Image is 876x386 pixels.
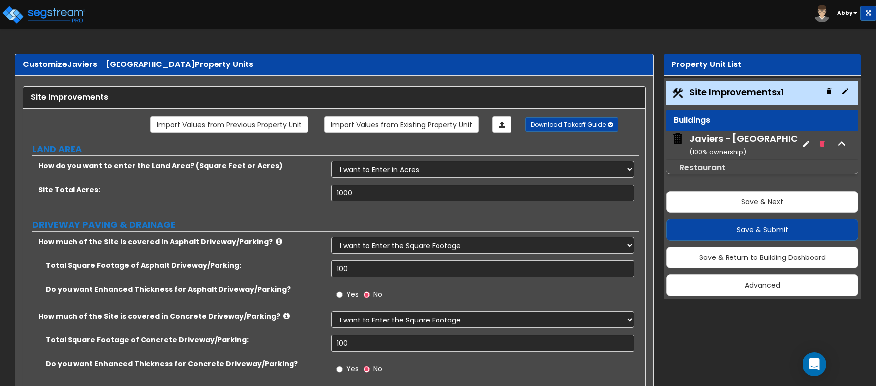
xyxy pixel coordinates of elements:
label: Total Square Footage of Concrete Driveway/Parking: [46,335,324,345]
div: Property Unit List [671,59,853,70]
div: Customize Property Units [23,59,646,70]
label: DRIVEWAY PAVING & DRAINAGE [32,218,639,231]
input: No [364,364,370,375]
div: Buildings [674,115,851,126]
button: Download Takeoff Guide [525,117,618,132]
img: logo_pro_r.png [1,5,86,25]
label: Do you want Enhanced Thickness for Concrete Driveway/Parking? [46,359,324,369]
a: Import the dynamic attributes value through Excel sheet [492,116,511,133]
input: Yes [336,289,343,300]
img: building.svg [671,132,684,145]
label: How much of the Site is covered in Asphalt Driveway/Parking? [38,237,324,247]
img: avatar.png [813,5,831,22]
label: Site Total Acres: [38,185,324,194]
label: LAND AREA [32,143,639,156]
button: Save & Submit [666,219,858,241]
label: Do you want Enhanced Thickness for Asphalt Driveway/Parking? [46,284,324,294]
div: Site Improvements [31,92,638,103]
b: Abby [837,9,852,17]
label: Total Square Footage of Asphalt Driveway/Parking: [46,260,324,270]
input: Yes [336,364,343,375]
input: No [364,289,370,300]
small: x1 [777,87,783,98]
img: Construction.png [671,87,684,100]
i: click for more info! [283,312,290,320]
span: Yes [346,364,359,374]
button: Save & Return to Building Dashboard [666,247,858,268]
label: How do you want to enter the Land Area? (Square Feet or Acres) [38,161,324,171]
div: Javiers - [GEOGRAPHIC_DATA] [689,132,834,158]
span: Javiers - [GEOGRAPHIC_DATA] [67,59,195,70]
span: No [373,364,382,374]
a: Import the dynamic attribute values from previous properties. [150,116,308,133]
small: Restaurant [679,162,725,173]
label: How much of the Site is covered in Concrete Driveway/Parking? [38,311,324,321]
div: Open Intercom Messenger [803,352,826,376]
i: click for more info! [276,238,282,245]
a: Import the dynamic attribute values from existing properties. [324,116,479,133]
button: Advanced [666,274,858,296]
span: Javiers - Newport Beach [671,132,799,158]
span: Yes [346,289,359,299]
small: ( 100 % ownership) [689,147,746,157]
span: Download Takeoff Guide [531,120,606,129]
span: No [373,289,382,299]
span: Site Improvements [689,86,783,98]
button: Save & Next [666,191,858,213]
